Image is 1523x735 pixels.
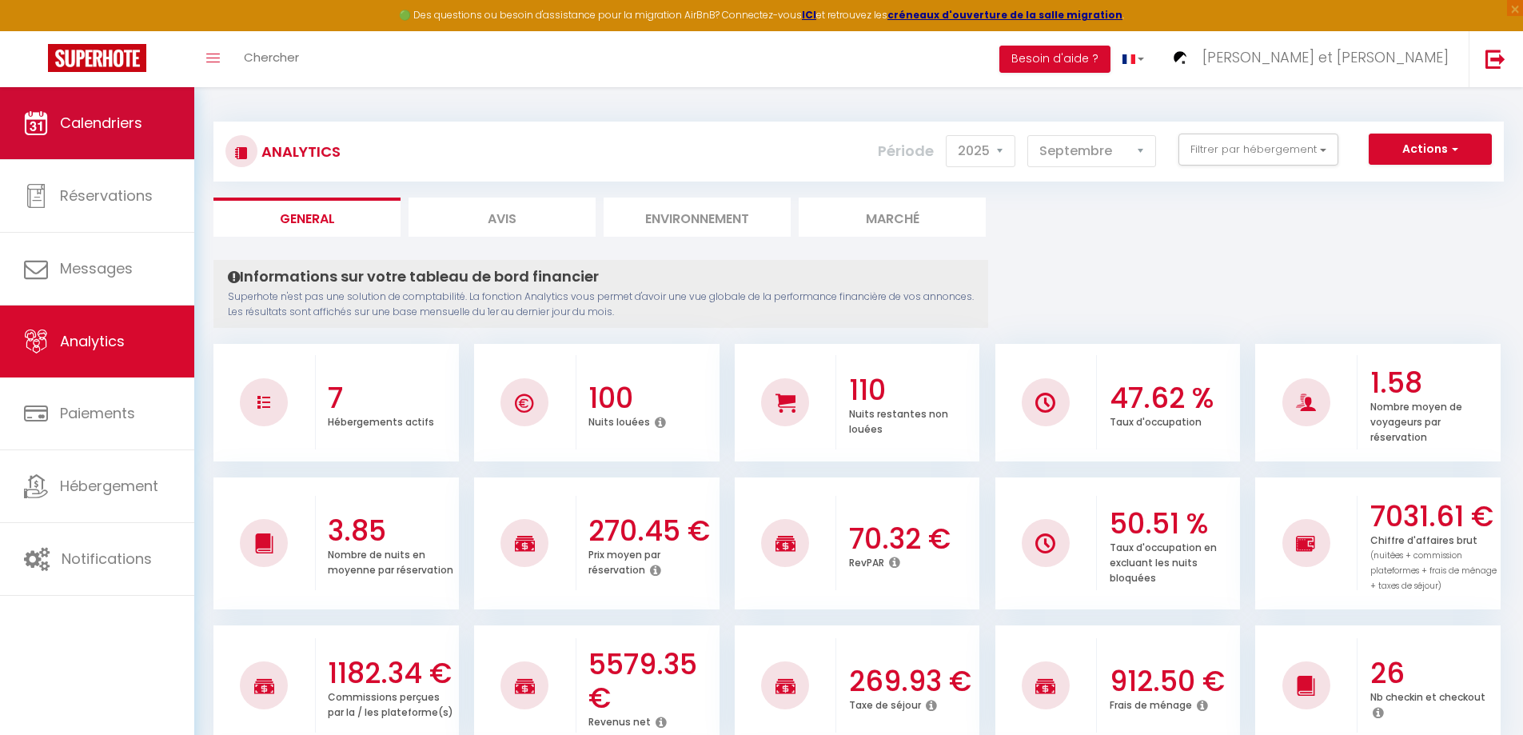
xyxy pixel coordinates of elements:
span: Réservations [60,186,153,206]
h3: 912.50 € [1110,665,1237,698]
h3: 26 [1370,657,1497,690]
p: Superhote n'est pas une solution de comptabilité. La fonction Analytics vous permet d'avoir une v... [228,290,974,320]
p: Nuits louées [588,412,650,429]
h3: 1182.34 € [328,657,455,690]
img: NO IMAGE [1035,533,1055,553]
li: General [213,198,401,237]
span: Calendriers [60,113,142,133]
h3: 269.93 € [849,665,976,698]
h3: 270.45 € [588,514,716,548]
span: [PERSON_NAME] et [PERSON_NAME] [1202,47,1449,67]
p: RevPAR [849,553,884,569]
p: Taux d'occupation en excluant les nuits bloquées [1110,537,1217,585]
h3: 1.58 [1370,366,1497,400]
p: Nb checkin et checkout [1370,687,1485,704]
span: Chercher [244,49,299,66]
p: Hébergements actifs [328,412,434,429]
a: créneaux d'ouverture de la salle migration [887,8,1122,22]
p: Chiffre d'affaires brut [1370,530,1497,593]
h3: 100 [588,381,716,415]
h3: 110 [849,373,976,407]
li: Avis [409,198,596,237]
p: Taxe de séjour [849,695,921,712]
span: Paiements [60,403,135,423]
h3: Analytics [257,134,341,170]
h3: 3.85 [328,514,455,548]
p: Commissions perçues par la / les plateforme(s) [328,687,453,719]
li: Marché [799,198,986,237]
p: Taux d'occupation [1110,412,1202,429]
p: Prix moyen par réservation [588,545,660,577]
h3: 5579.35 € [588,648,716,715]
button: Actions [1369,134,1492,166]
span: Hébergement [60,476,158,496]
p: Nombre moyen de voyageurs par réservation [1370,397,1462,444]
a: Chercher [232,31,311,87]
span: Analytics [60,331,125,351]
button: Ouvrir le widget de chat LiveChat [13,6,61,54]
img: Super Booking [48,44,146,72]
h3: 50.51 % [1110,507,1237,541]
span: Messages [60,258,133,278]
h3: 70.32 € [849,522,976,556]
img: NO IMAGE [1296,533,1316,553]
img: ... [1168,46,1192,70]
span: Notifications [62,549,152,569]
a: ... [PERSON_NAME] et [PERSON_NAME] [1156,31,1469,87]
p: Nuits restantes non louées [849,404,948,436]
p: Revenus net [588,712,651,729]
h4: Informations sur votre tableau de bord financier [228,268,974,286]
h3: 7 [328,381,455,415]
span: (nuitées + commission plateformes + frais de ménage + taxes de séjour) [1370,549,1497,592]
li: Environnement [604,198,791,237]
button: Besoin d'aide ? [999,46,1110,73]
p: Frais de ménage [1110,695,1192,712]
button: Filtrer par hébergement [1178,134,1338,166]
h3: 47.62 % [1110,381,1237,415]
label: Période [878,134,934,169]
p: Nombre de nuits en moyenne par réservation [328,545,453,577]
img: NO IMAGE [257,396,270,409]
a: ICI [802,8,816,22]
img: logout [1485,49,1505,69]
h3: 7031.61 € [1370,500,1497,533]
